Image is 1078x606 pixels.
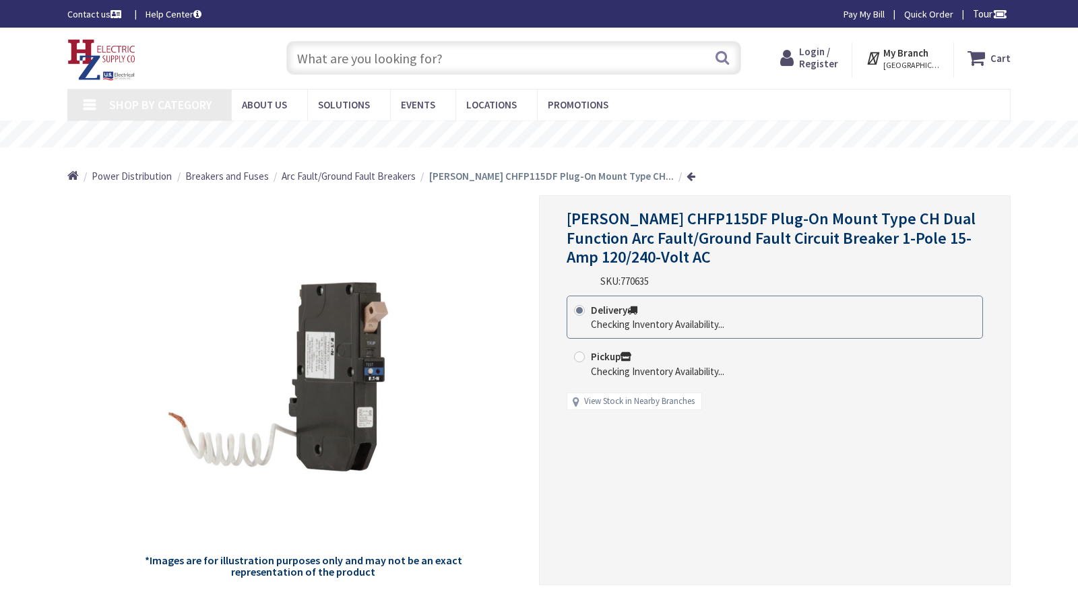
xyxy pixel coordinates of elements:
[883,60,941,71] span: [GEOGRAPHIC_DATA], [GEOGRAPHIC_DATA]
[591,304,637,316] strong: Delivery
[548,98,608,111] span: Promotions
[282,170,416,182] span: Arc Fault/Ground Fault Breakers
[429,170,674,182] strong: [PERSON_NAME] CHFP115DF Plug-On Mount Type CH...
[401,98,435,111] span: Events
[318,98,370,111] span: Solutions
[591,317,724,331] div: Checking Inventory Availability...
[466,98,517,111] span: Locations
[780,46,838,70] a: Login / Register
[286,41,741,75] input: What are you looking for?
[92,169,172,183] a: Power Distribution
[799,45,838,70] span: Login / Register
[185,169,269,183] a: Breakers and Fuses
[904,7,953,21] a: Quick Order
[67,7,124,21] a: Contact us
[67,39,136,81] img: HZ Electric Supply
[883,46,928,59] strong: My Branch
[567,208,976,268] span: [PERSON_NAME] CHFP115DF Plug-On Mount Type CH Dual Function Arc Fault/Ground Fault Circuit Breake...
[584,395,695,408] a: View Stock in Nearby Branches
[621,275,649,288] span: 770635
[109,97,212,112] span: Shop By Category
[990,46,1011,70] strong: Cart
[143,555,464,578] h5: *Images are for illustration purposes only and may not be an exact representation of the product
[591,364,724,378] div: Checking Inventory Availability...
[968,46,1011,70] a: Cart
[242,98,287,111] span: About Us
[591,350,631,363] strong: Pickup
[866,46,941,70] div: My Branch [GEOGRAPHIC_DATA], [GEOGRAPHIC_DATA]
[600,274,649,288] div: SKU:
[185,170,269,182] span: Breakers and Fuses
[146,7,201,21] a: Help Center
[973,7,1007,20] span: Tour
[92,170,172,182] span: Power Distribution
[143,224,464,544] img: Eaton CHFP115DF Plug-On Mount Type CH Dual Function Arc Fault/Ground Fault Circuit Breaker 1-Pole...
[431,127,670,142] rs-layer: Free Same Day Pickup at 8 Locations
[282,169,416,183] a: Arc Fault/Ground Fault Breakers
[844,7,885,21] a: Pay My Bill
